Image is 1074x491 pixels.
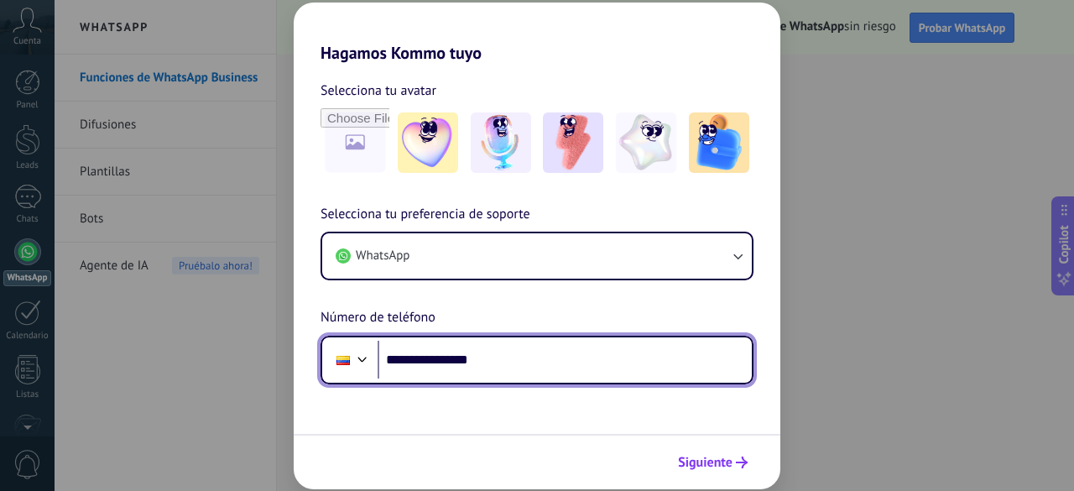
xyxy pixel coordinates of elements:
[294,3,780,63] h2: Hagamos Kommo tuyo
[322,233,752,279] button: WhatsApp
[356,248,409,264] span: WhatsApp
[471,112,531,173] img: -2.jpeg
[327,342,359,378] div: Colombia: + 57
[689,112,749,173] img: -5.jpeg
[398,112,458,173] img: -1.jpeg
[678,457,733,468] span: Siguiente
[670,448,755,477] button: Siguiente
[321,80,436,102] span: Selecciona tu avatar
[321,204,530,226] span: Selecciona tu preferencia de soporte
[616,112,676,173] img: -4.jpeg
[543,112,603,173] img: -3.jpeg
[321,307,435,329] span: Número de teléfono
